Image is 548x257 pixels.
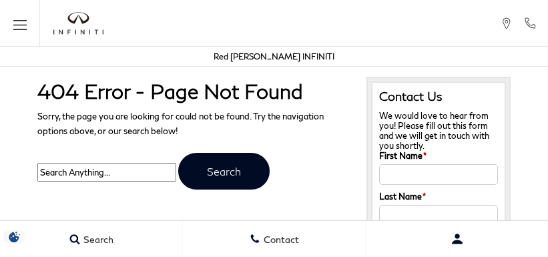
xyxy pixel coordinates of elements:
[379,151,427,161] label: First Name
[37,80,346,102] h1: 404 Error - Page Not Found
[260,234,299,245] span: Contact
[178,153,270,190] input: Search
[379,192,426,202] label: Last Name
[379,89,498,104] h3: Contact Us
[53,12,103,35] img: INFINITI
[53,12,103,35] a: infiniti
[80,234,113,245] span: Search
[379,111,489,151] span: We would love to hear from you! Please fill out this form and we will get in touch with you shortly.
[27,67,356,196] div: Sorry, the page you are looking for could not be found. Try the navigation options above, or our ...
[37,163,176,182] input: Search Anything...
[366,222,548,256] button: Open user profile menu
[214,51,334,61] a: Red [PERSON_NAME] INFINITI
